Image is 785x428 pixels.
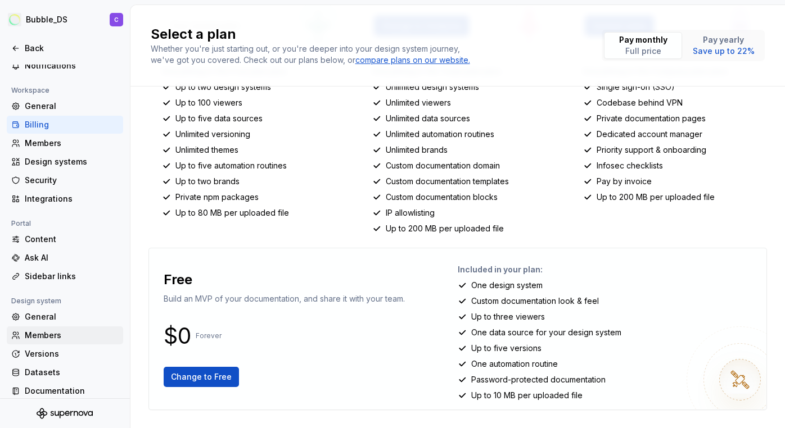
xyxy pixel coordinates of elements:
[386,223,504,234] p: Up to 200 MB per uploaded file
[386,129,494,140] p: Unlimited automation routines
[604,32,682,59] button: Pay monthlyFull price
[7,249,123,267] a: Ask AI
[25,175,119,186] div: Security
[196,331,222,340] p: Forever
[684,32,763,59] button: Pay yearlySave up to 22%
[7,230,123,248] a: Content
[458,264,757,275] p: Included in your plan:
[151,43,477,66] div: Whether you're just starting out, or you're deeper into your design system journey, we've got you...
[8,13,21,26] img: 8beafab3-d6be-473d-95ef-e64587574e5b.png
[164,329,191,343] p: $0
[7,153,123,171] a: Design systems
[25,193,119,204] div: Integrations
[386,192,498,203] p: Custom documentation blocks
[164,367,239,387] button: Change to Free
[175,160,287,171] p: Up to five automation routines
[597,81,675,93] p: Single sign-on (SSO)
[25,43,119,54] div: Back
[175,176,240,187] p: Up to two brands
[25,330,119,341] div: Members
[597,113,706,124] p: Private documentation pages
[114,15,119,24] div: C
[175,192,259,203] p: Private npm packages
[25,156,119,167] div: Design systems
[693,34,755,45] p: Pay yearly
[25,60,119,71] div: Notifications
[7,84,54,97] div: Workspace
[164,293,405,304] p: Build an MVP of your documentation, and share it with your team.
[619,34,667,45] p: Pay monthly
[7,57,123,75] a: Notifications
[693,45,755,57] p: Save up to 22%
[7,116,123,134] a: Billing
[386,207,435,218] p: IP allowlisting
[171,371,232,383] span: Change to Free
[2,7,128,32] button: Bubble_DSC
[471,374,606,385] p: Password-protected documentation
[7,39,123,57] a: Back
[7,190,123,208] a: Integrations
[386,97,451,108] p: Unlimited viewers
[175,81,271,93] p: Up to two design systems
[7,217,35,230] div: Portal
[25,234,119,245] div: Content
[619,45,667,57] p: Full price
[7,294,66,308] div: Design system
[386,81,479,93] p: Unlimited design systems
[597,144,706,156] p: Priority support & onboarding
[597,160,663,171] p: Infosec checklists
[25,367,119,378] div: Datasets
[597,97,683,108] p: Codebase behind VPN
[7,326,123,344] a: Members
[175,97,242,108] p: Up to 100 viewers
[386,160,500,171] p: Custom documentation domain
[175,207,289,218] p: Up to 80 MB per uploaded file
[26,14,67,25] div: Bubble_DS
[597,192,715,203] p: Up to 200 MB per uploaded file
[7,308,123,326] a: General
[25,348,119,359] div: Versions
[386,144,448,156] p: Unlimited brands
[471,311,545,322] p: Up to three viewers
[25,138,119,149] div: Members
[164,271,192,289] p: Free
[471,280,543,291] p: One design system
[25,119,119,130] div: Billing
[7,97,123,115] a: General
[471,327,621,338] p: One data source for your design system
[471,390,583,401] p: Up to 10 MB per uploaded file
[25,385,119,397] div: Documentation
[355,54,470,66] a: compare plans on our website.
[175,113,263,124] p: Up to five data sources
[471,343,542,354] p: Up to five versions
[7,171,123,189] a: Security
[175,144,238,156] p: Unlimited themes
[25,101,119,112] div: General
[7,345,123,363] a: Versions
[386,176,509,187] p: Custom documentation templates
[386,113,470,124] p: Unlimited data sources
[25,252,119,263] div: Ask AI
[597,129,702,140] p: Dedicated account manager
[37,408,93,419] svg: Supernova Logo
[25,271,119,282] div: Sidebar links
[7,134,123,152] a: Members
[175,129,250,140] p: Unlimited versioning
[7,267,123,285] a: Sidebar links
[7,382,123,400] a: Documentation
[25,311,119,322] div: General
[597,176,652,187] p: Pay by invoice
[151,25,588,43] h2: Select a plan
[471,358,558,370] p: One automation routine
[7,363,123,381] a: Datasets
[471,295,599,307] p: Custom documentation look & feel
